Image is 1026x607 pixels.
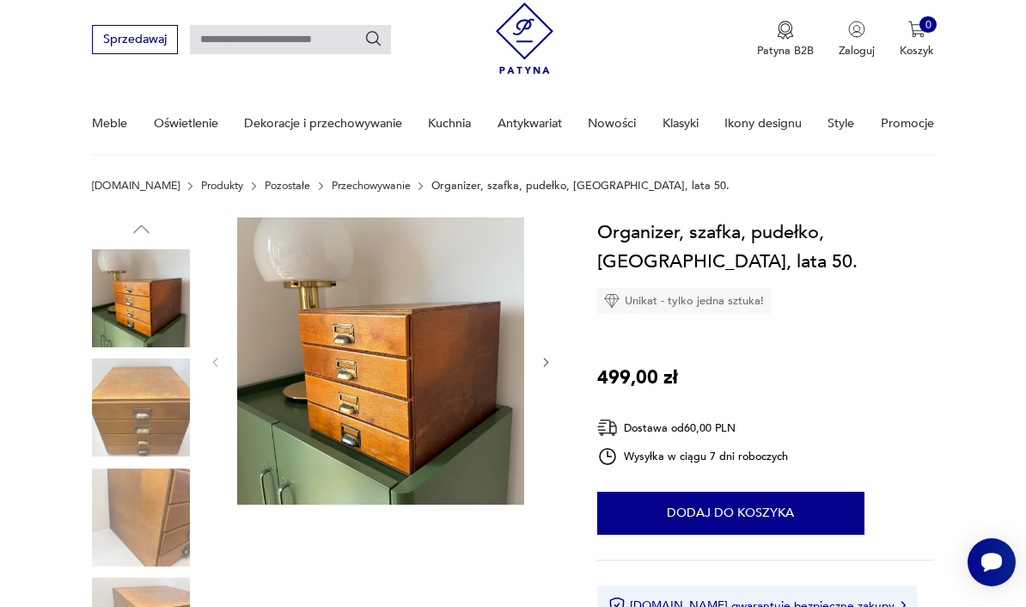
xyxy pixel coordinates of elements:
div: Dostawa od 60,00 PLN [597,417,788,438]
img: Zdjęcie produktu Organizer, szafka, pudełko, Niemcy, lata 50. [92,359,190,457]
button: Dodaj do koszyka [597,492,864,535]
iframe: Smartsupp widget button [968,538,1016,586]
p: Patyna B2B [757,43,814,58]
div: Unikat - tylko jedna sztuka! [597,288,771,314]
img: Zdjęcie produktu Organizer, szafka, pudełko, Niemcy, lata 50. [92,469,190,567]
div: 0 [919,16,937,34]
p: Zaloguj [839,43,875,58]
h1: Organizer, szafka, pudełko, [GEOGRAPHIC_DATA], lata 50. [597,218,934,276]
div: Wysyłka w ciągu 7 dni roboczych [597,446,788,467]
p: Koszyk [900,43,934,58]
a: [DOMAIN_NAME] [92,180,180,192]
a: Dekoracje i przechowywanie [244,94,402,153]
img: Ikona diamentu [604,293,620,309]
img: Ikona koszyka [908,21,925,38]
a: Nowości [588,94,636,153]
button: 0Koszyk [900,21,934,58]
a: Ikona medaluPatyna B2B [757,21,814,58]
a: Pozostałe [265,180,310,192]
a: Kuchnia [428,94,471,153]
a: Oświetlenie [154,94,218,153]
a: Meble [92,94,127,153]
a: Przechowywanie [332,180,411,192]
img: Ikona medalu [777,21,794,40]
img: Zdjęcie produktu Organizer, szafka, pudełko, Niemcy, lata 50. [237,218,524,505]
a: Klasyki [663,94,699,153]
img: Ikonka użytkownika [848,21,865,38]
a: Promocje [881,94,934,153]
p: 499,00 zł [597,363,678,392]
a: Style [828,94,854,153]
button: Szukaj [364,30,383,49]
a: Produkty [201,180,243,192]
a: Ikony designu [724,94,802,153]
a: Antykwariat [498,94,562,153]
button: Sprzedawaj [92,25,177,53]
button: Patyna B2B [757,21,814,58]
img: Ikona dostawy [597,417,618,438]
a: Sprzedawaj [92,35,177,46]
p: Organizer, szafka, pudełko, [GEOGRAPHIC_DATA], lata 50. [431,180,730,192]
img: Zdjęcie produktu Organizer, szafka, pudełko, Niemcy, lata 50. [92,249,190,347]
button: Zaloguj [839,21,875,58]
